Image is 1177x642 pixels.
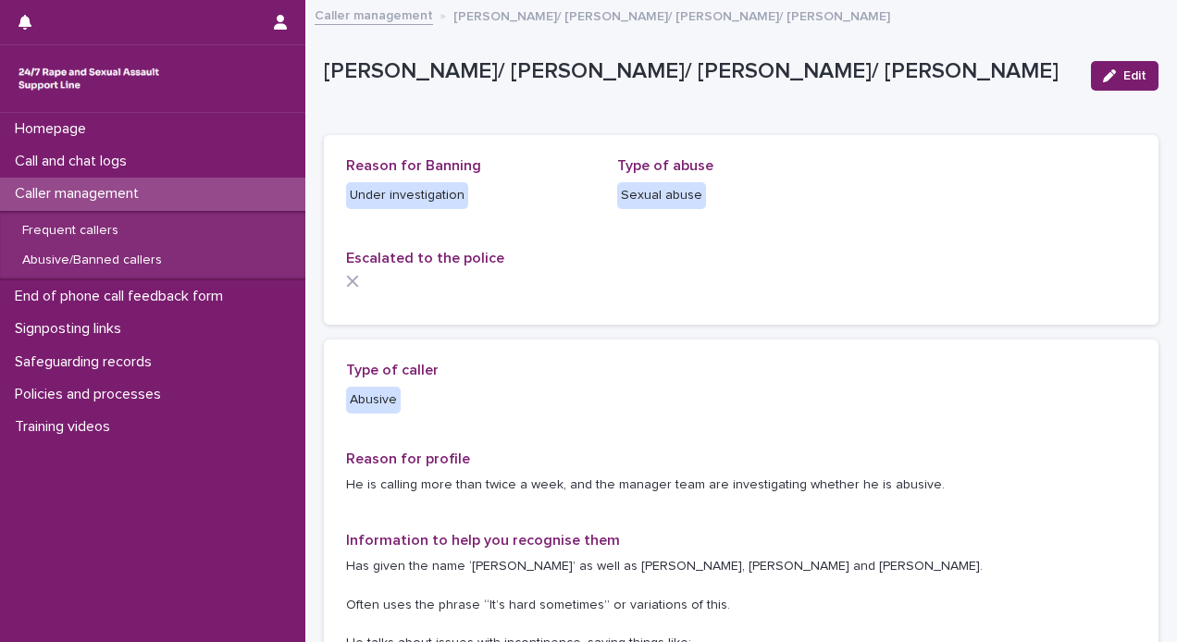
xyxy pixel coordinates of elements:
a: Caller management [315,4,433,25]
div: Under investigation [346,182,468,209]
span: Escalated to the police [346,251,504,265]
p: Homepage [7,120,101,138]
span: Reason for Banning [346,158,481,173]
p: Safeguarding records [7,353,167,371]
p: Abusive/Banned callers [7,253,177,268]
span: Type of abuse [617,158,713,173]
p: He is calling more than twice a week, and the manager team are investigating whether he is abusive. [346,475,1136,495]
span: Type of caller [346,363,439,377]
span: Edit [1123,69,1146,82]
button: Edit [1091,61,1158,91]
div: Sexual abuse [617,182,706,209]
p: Policies and processes [7,386,176,403]
img: rhQMoQhaT3yELyF149Cw [15,60,163,97]
p: [PERSON_NAME]/ [PERSON_NAME]/ [PERSON_NAME]/ [PERSON_NAME] [453,5,890,25]
p: Frequent callers [7,223,133,239]
p: [PERSON_NAME]/ [PERSON_NAME]/ [PERSON_NAME]/ [PERSON_NAME] [324,58,1076,85]
p: Caller management [7,185,154,203]
span: Reason for profile [346,451,470,466]
p: Training videos [7,418,125,436]
p: Call and chat logs [7,153,142,170]
p: End of phone call feedback form [7,288,238,305]
span: Information to help you recognise them [346,533,620,548]
p: Signposting links [7,320,136,338]
div: Abusive [346,387,401,414]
